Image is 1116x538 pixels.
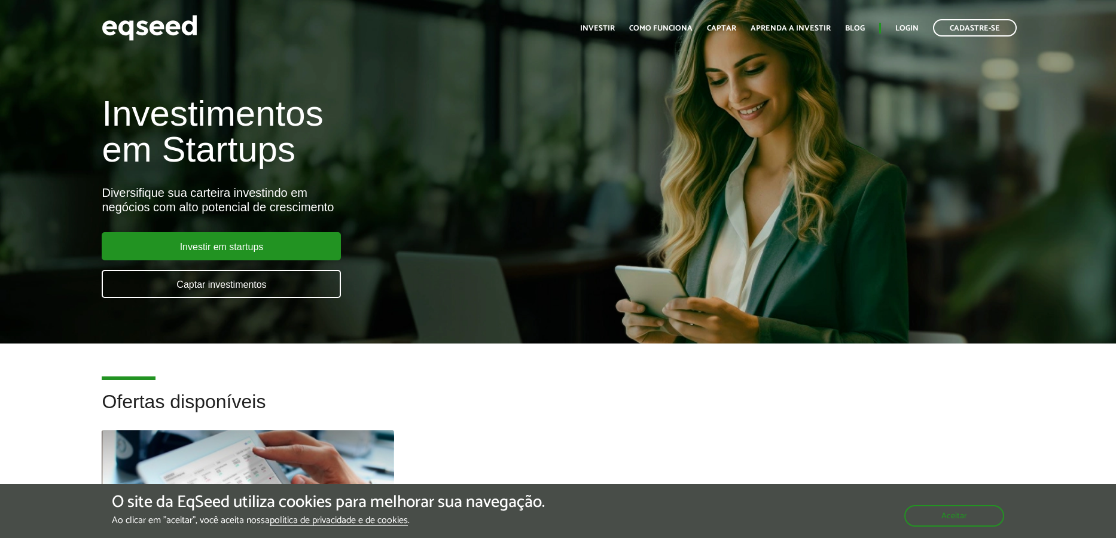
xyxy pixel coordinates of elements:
[629,25,693,32] a: Como funciona
[102,96,642,168] h1: Investimentos em Startups
[102,12,197,44] img: EqSeed
[112,493,545,512] h5: O site da EqSeed utiliza cookies para melhorar sua navegação.
[102,270,341,298] a: Captar investimentos
[845,25,865,32] a: Blog
[933,19,1017,37] a: Cadastre-se
[102,186,642,214] div: Diversifique sua carteira investindo em negócios com alto potencial de crescimento
[270,516,408,526] a: política de privacidade e de cookies
[112,515,545,526] p: Ao clicar em "aceitar", você aceita nossa .
[895,25,919,32] a: Login
[102,232,341,260] a: Investir em startups
[707,25,736,32] a: Captar
[580,25,615,32] a: Investir
[102,391,1014,430] h2: Ofertas disponíveis
[904,505,1004,527] button: Aceitar
[751,25,831,32] a: Aprenda a investir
